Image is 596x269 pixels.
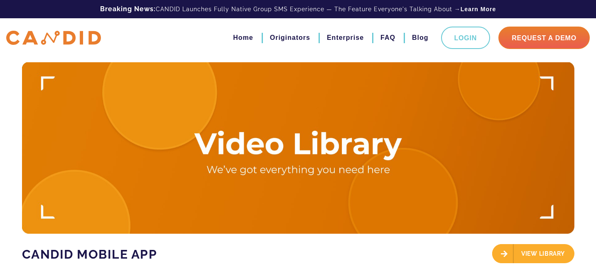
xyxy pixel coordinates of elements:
[498,27,590,49] a: Request A Demo
[412,31,429,45] a: Blog
[492,244,574,263] div: View Library
[22,238,292,267] h1: CANDID Mobile App
[270,31,310,45] a: Originators
[492,257,574,264] a: View Library
[233,31,253,45] a: Home
[6,31,101,45] img: CANDID APP
[100,5,156,13] b: Breaking News:
[461,5,496,13] a: Learn More
[441,27,491,49] a: Login
[22,62,574,234] img: Video Library Hero
[380,31,395,45] a: FAQ
[327,31,364,45] a: Enterprise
